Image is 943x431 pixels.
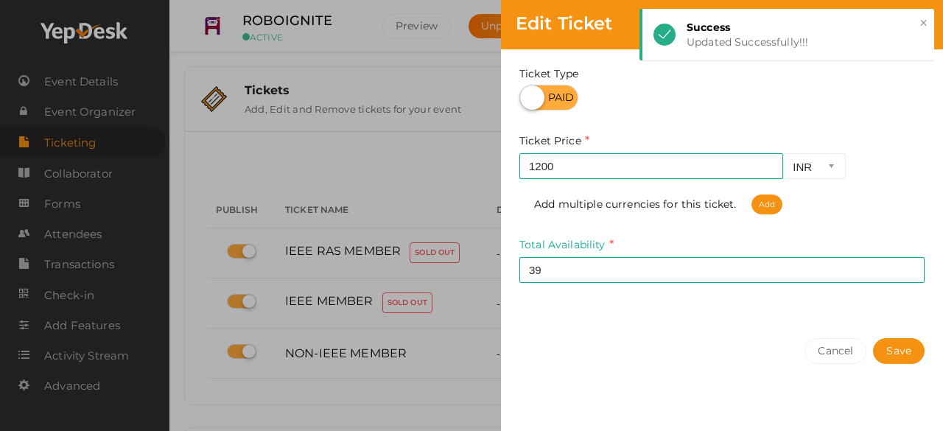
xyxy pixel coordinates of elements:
[919,15,928,32] button: ×
[687,35,923,49] div: Updated Successfully!!!
[519,257,925,283] input: Availability
[519,236,614,253] label: Total Availability
[519,66,579,81] label: Ticket Type
[804,338,866,364] button: Cancel
[873,338,925,364] button: Save
[534,197,782,211] span: Add multiple currencies for this ticket.
[516,13,613,34] span: Edit Ticket
[519,133,589,150] label: Ticket Price
[519,153,783,179] input: Amount
[687,20,923,35] div: Success
[751,195,782,214] span: Add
